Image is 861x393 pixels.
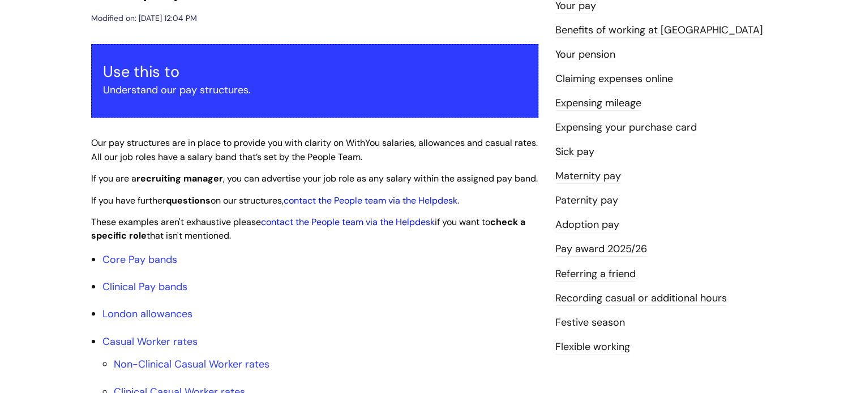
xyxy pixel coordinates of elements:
[91,11,197,25] div: Modified on: [DATE] 12:04 PM
[555,267,636,282] a: Referring a friend
[555,218,619,232] a: Adoption pay
[91,137,538,163] span: Our pay structures are in place to provide you with clarity on WithYou salaries, allowances and c...
[555,96,641,111] a: Expensing mileage
[284,195,457,206] a: contact the People team via the Helpdesk
[102,307,192,321] a: London allowances
[91,172,538,184] span: If you are a , you can advertise your job role as any salary within the assigned pay band.
[555,72,673,87] a: Claiming expenses online
[555,47,615,62] a: Your pension
[103,63,526,81] h3: Use this to
[555,145,594,159] a: Sick pay
[91,195,459,206] span: If you have further on our structures, .
[555,23,763,38] a: Benefits of working at [GEOGRAPHIC_DATA]
[261,216,435,228] a: contact the People team via the Helpdesk
[102,253,177,266] a: Core Pay bands
[555,291,727,306] a: Recording casual or additional hours
[166,195,211,206] strong: questions
[103,81,526,99] p: Understand our pay structures.
[555,169,621,184] a: Maternity pay
[91,216,525,242] span: These examples aren't exhaustive please if you want to that isn't mentioned.
[102,335,198,348] a: Casual Worker rates
[136,172,223,184] strong: recruiting manager
[555,316,625,330] a: Festive season
[114,357,269,371] a: Non-Clinical Casual Worker rates
[555,242,647,257] a: Pay award 2025/26
[102,280,187,293] a: Clinical Pay bands
[555,120,697,135] a: Expensing your purchase card
[555,340,630,355] a: Flexible working
[555,193,618,208] a: Paternity pay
